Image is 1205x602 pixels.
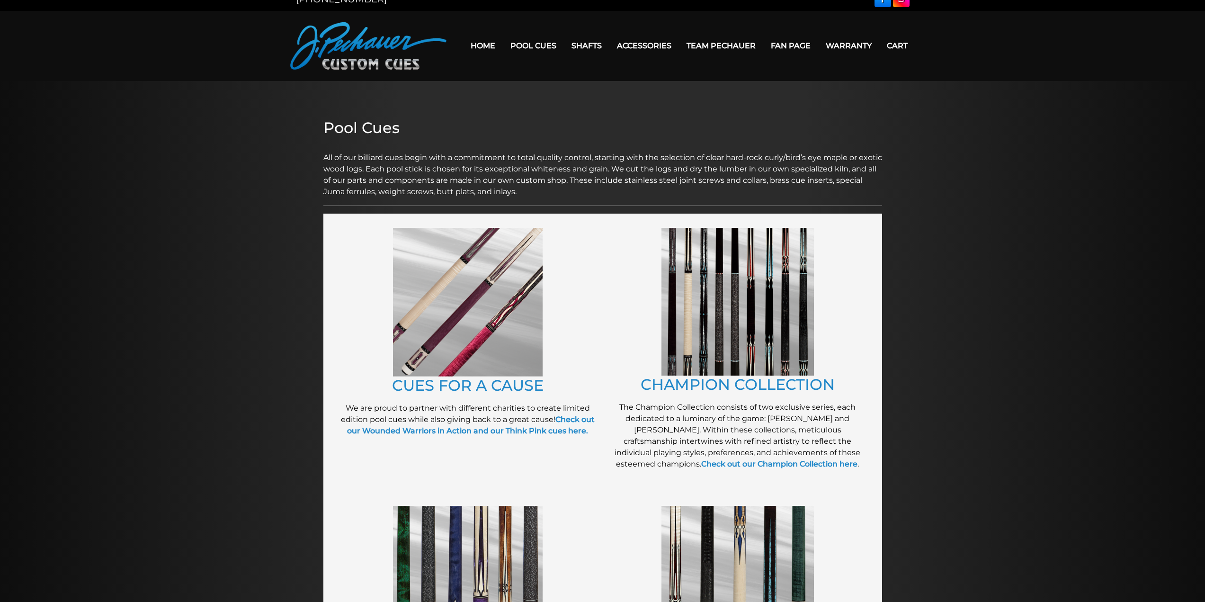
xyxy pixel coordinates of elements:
[641,375,835,394] a: CHAMPION COLLECTION
[701,459,857,468] a: Check out our Champion Collection here
[290,22,446,70] img: Pechauer Custom Cues
[763,34,818,58] a: Fan Page
[347,415,595,435] a: Check out our Wounded Warriors in Action and our Think Pink cues here.
[338,403,598,437] p: We are proud to partner with different charities to create limited edition pool cues while also g...
[392,376,544,395] a: CUES FOR A CAUSE
[564,34,609,58] a: Shafts
[463,34,503,58] a: Home
[323,119,882,137] h2: Pool Cues
[609,34,679,58] a: Accessories
[607,402,868,470] p: The Champion Collection consists of two exclusive series, each dedicated to a luminary of the gam...
[818,34,879,58] a: Warranty
[879,34,915,58] a: Cart
[503,34,564,58] a: Pool Cues
[323,141,882,198] p: All of our billiard cues begin with a commitment to total quality control, starting with the sele...
[679,34,763,58] a: Team Pechauer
